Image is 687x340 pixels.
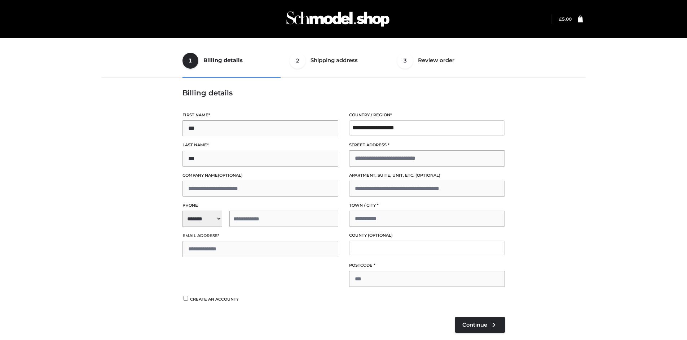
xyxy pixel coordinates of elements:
[559,16,572,22] bdi: 5.00
[182,112,338,119] label: First name
[349,112,505,119] label: Country / Region
[462,322,487,328] span: Continue
[182,89,505,97] h3: Billing details
[190,297,239,302] span: Create an account?
[349,232,505,239] label: County
[182,202,338,209] label: Phone
[368,233,393,238] span: (optional)
[182,296,189,301] input: Create an account?
[284,5,392,33] img: Schmodel Admin 964
[182,172,338,179] label: Company name
[349,262,505,269] label: Postcode
[349,142,505,149] label: Street address
[218,173,243,178] span: (optional)
[415,173,440,178] span: (optional)
[559,16,562,22] span: £
[349,172,505,179] label: Apartment, suite, unit, etc.
[182,142,338,149] label: Last name
[559,16,572,22] a: £5.00
[349,202,505,209] label: Town / City
[182,232,338,239] label: Email address
[455,317,505,333] a: Continue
